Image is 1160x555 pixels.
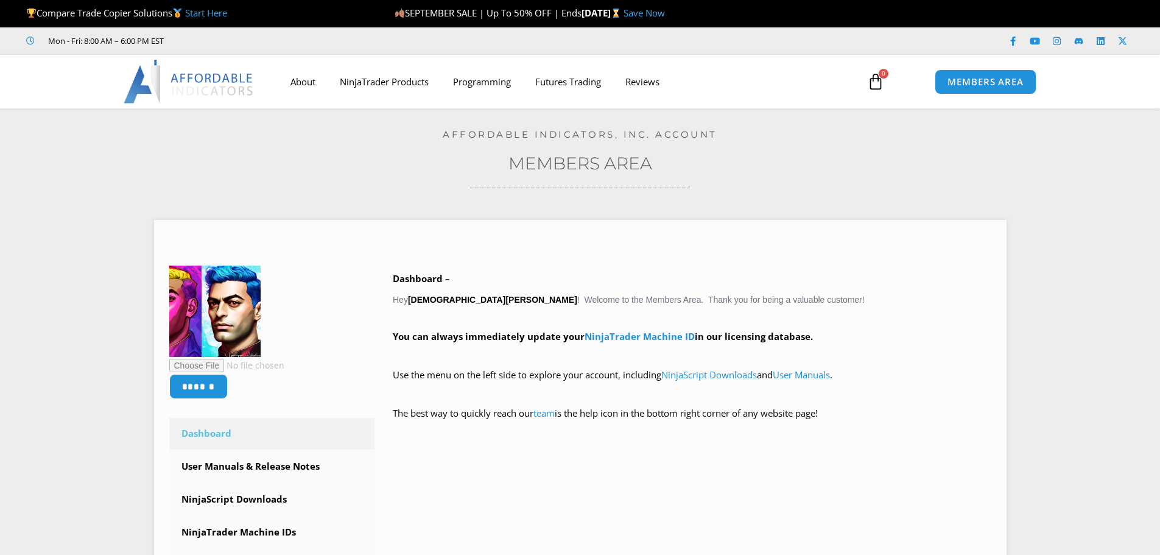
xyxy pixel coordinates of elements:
[935,69,1036,94] a: MEMBERS AREA
[613,68,672,96] a: Reviews
[508,153,652,174] a: Members Area
[169,266,261,357] img: 6c03772a1b9db25130b9c8da6712e14bcf35d63641468c269efb1434c7743a47
[661,369,757,381] a: NinjaScript Downloads
[395,9,404,18] img: 🍂
[393,367,991,401] p: Use the menu on the left side to explore your account, including and .
[393,330,813,342] strong: You can always immediately update your in our licensing database.
[278,68,853,96] nav: Menu
[533,407,555,419] a: team
[773,369,830,381] a: User Manuals
[181,35,364,47] iframe: Customer reviews powered by Trustpilot
[582,7,624,19] strong: [DATE]
[26,7,227,19] span: Compare Trade Copier Solutions
[124,60,255,104] img: LogoAI | Affordable Indicators – NinjaTrader
[173,9,182,18] img: 🥇
[185,7,227,19] a: Start Here
[443,129,717,140] a: Affordable Indicators, Inc. Account
[27,9,36,18] img: 🏆
[611,9,620,18] img: ⌛
[169,451,375,483] a: User Manuals & Release Notes
[393,272,450,285] b: Dashboard –
[393,270,991,439] div: Hey ! Welcome to the Members Area. Thank you for being a valuable customer!
[585,330,695,342] a: NinjaTrader Machine ID
[624,7,665,19] a: Save Now
[278,68,328,96] a: About
[879,69,888,79] span: 0
[169,484,375,515] a: NinjaScript Downloads
[393,405,991,439] p: The best way to quickly reach our is the help icon in the bottom right corner of any website page!
[169,517,375,548] a: NinjaTrader Machine IDs
[441,68,523,96] a: Programming
[523,68,613,96] a: Futures Trading
[169,418,375,450] a: Dashboard
[395,7,582,19] span: SEPTEMBER SALE | Up To 50% OFF | Ends
[45,34,164,48] span: Mon - Fri: 8:00 AM – 6:00 PM EST
[408,295,577,305] strong: [DEMOGRAPHIC_DATA][PERSON_NAME]
[947,77,1024,87] span: MEMBERS AREA
[328,68,441,96] a: NinjaTrader Products
[849,64,902,99] a: 0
